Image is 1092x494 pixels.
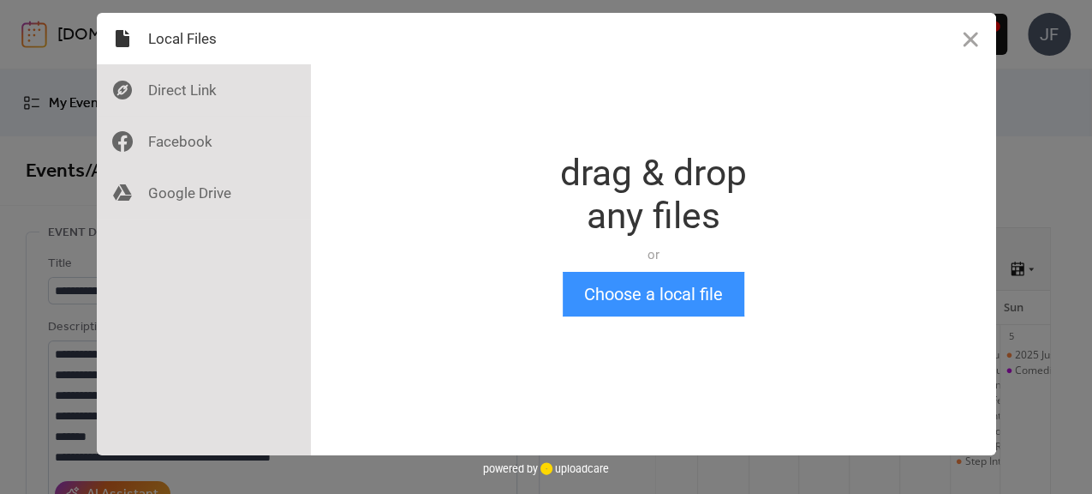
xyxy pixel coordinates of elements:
[483,455,609,481] div: powered by
[945,13,996,64] button: Close
[560,246,747,263] div: or
[563,272,744,316] button: Choose a local file
[538,462,609,475] a: uploadcare
[97,13,311,64] div: Local Files
[97,116,311,167] div: Facebook
[560,152,747,238] div: drag & drop any files
[97,167,311,219] div: Google Drive
[97,64,311,116] div: Direct Link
